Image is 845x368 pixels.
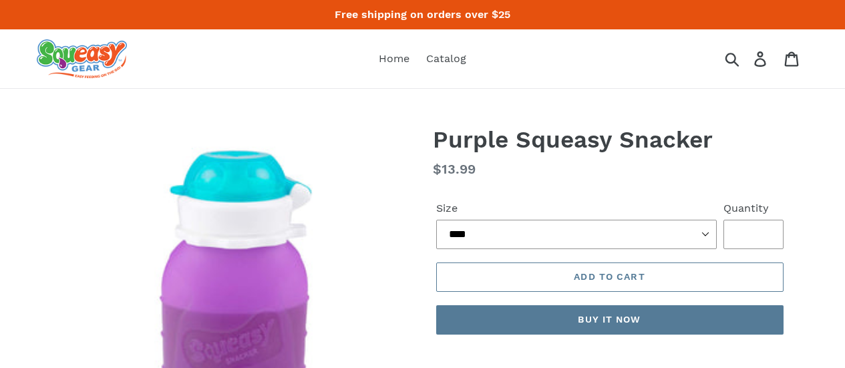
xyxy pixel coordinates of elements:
h1: Purple Squeasy Snacker [433,126,787,154]
button: Buy it now [436,305,784,335]
label: Quantity [723,200,784,216]
span: Home [379,52,409,65]
span: Catalog [426,52,466,65]
img: squeasy gear snacker portable food pouch [37,39,127,78]
a: Home [372,49,416,69]
button: Add to cart [436,262,784,292]
label: Size [436,200,717,216]
span: $13.99 [433,161,476,177]
span: Add to cart [574,271,645,282]
a: Catalog [419,49,473,69]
